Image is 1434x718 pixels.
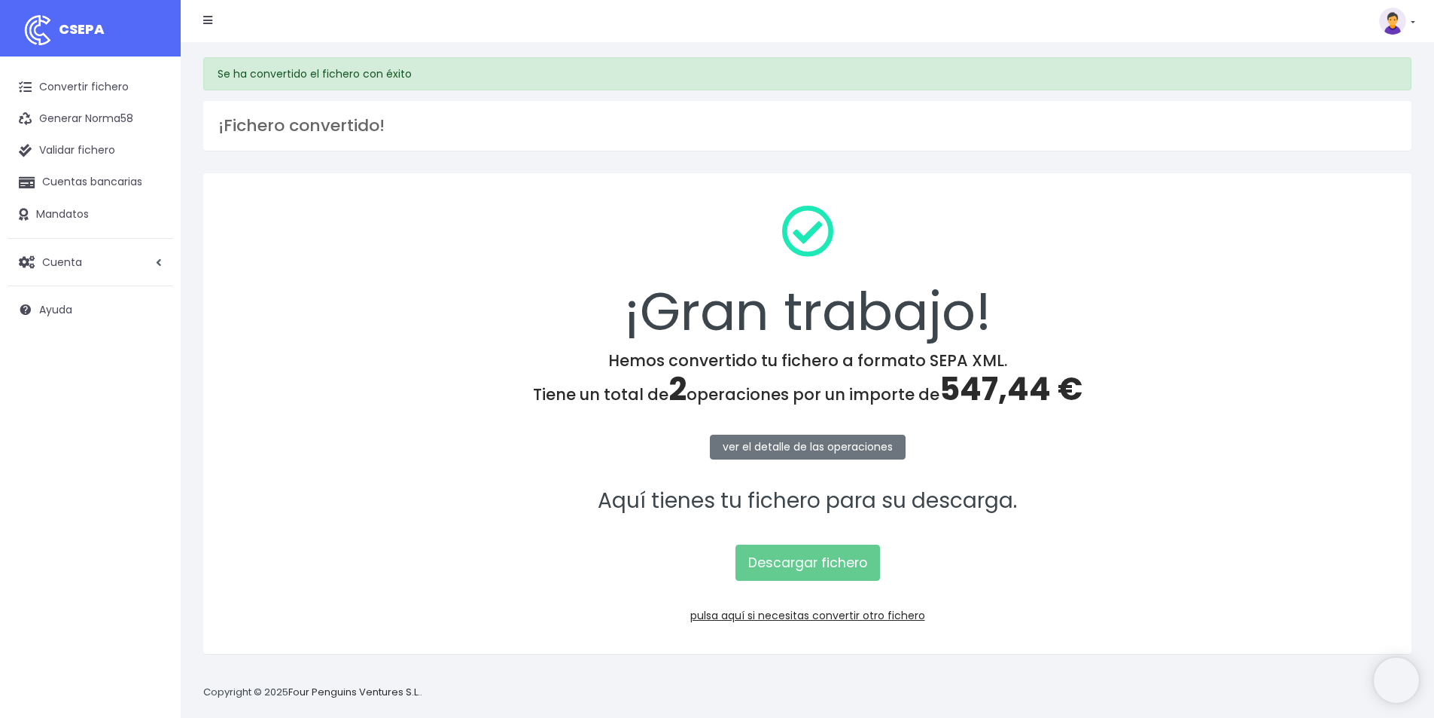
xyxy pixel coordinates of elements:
[8,135,173,167] a: Validar fichero
[8,246,173,278] a: Cuenta
[42,254,82,269] span: Cuenta
[710,435,906,460] a: ver el detalle de las operaciones
[8,167,173,198] a: Cuentas bancarias
[223,351,1392,408] h4: Hemos convertido tu fichero a formato SEPA XML. Tiene un total de operaciones por un importe de
[1379,8,1406,35] img: profile
[19,11,56,49] img: logo
[8,103,173,135] a: Generar Norma58
[223,484,1392,518] p: Aquí tienes tu fichero para su descarga.
[288,685,420,699] a: Four Penguins Ventures S.L.
[8,199,173,231] a: Mandatos
[223,193,1392,351] div: ¡Gran trabajo!
[8,72,173,103] a: Convertir fichero
[8,294,173,325] a: Ayuda
[668,367,687,411] span: 2
[218,116,1396,136] h3: ¡Fichero convertido!
[203,685,422,701] p: Copyright © 2025 .
[59,20,105,38] span: CSEPA
[203,57,1411,90] div: Se ha convertido el fichero con éxito
[939,367,1082,411] span: 547,44 €
[690,608,925,623] a: pulsa aquí si necesitas convertir otro fichero
[735,545,880,581] a: Descargar fichero
[39,302,72,317] span: Ayuda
